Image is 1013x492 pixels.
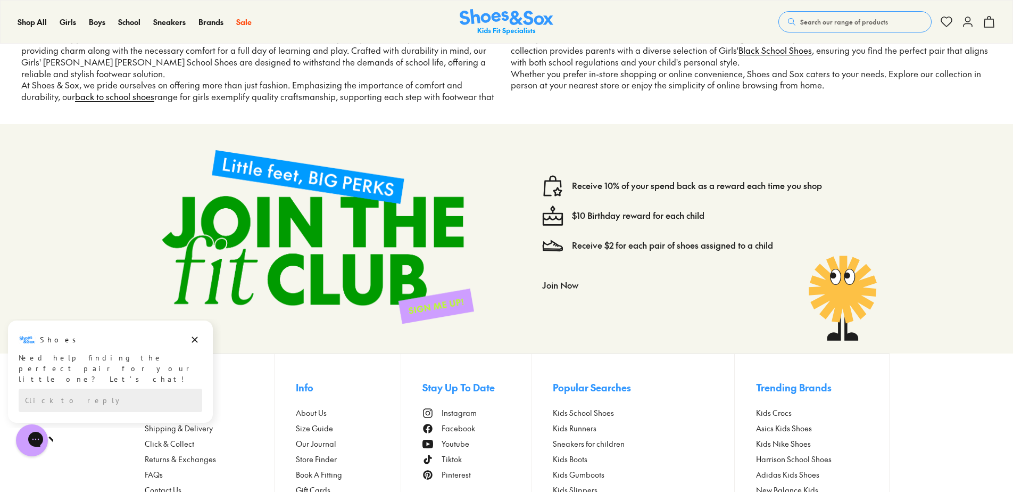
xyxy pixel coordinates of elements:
a: School [118,17,140,28]
img: SNS_Logo_Responsive.svg [460,9,553,35]
a: Sneakers [153,17,186,28]
span: Stay Up To Date [422,380,495,395]
a: About Us [296,407,401,419]
a: FAQs [145,469,274,480]
span: Kids Nike Shoes [756,438,811,449]
span: Brands [198,17,223,27]
span: Size Guide [296,423,333,434]
a: Pinterest [422,469,531,480]
span: Popular Searches [553,380,631,395]
span: Book A Fitting [296,469,342,480]
span: Adidas Kids Shoes [756,469,819,480]
a: Facebook [422,423,531,434]
span: Store Finder [296,454,337,465]
p: The classic appeal of [PERSON_NAME] [PERSON_NAME] school shoes effortlessly complements any schoo... [21,33,502,80]
span: Youtube [442,438,469,449]
span: Sneakers for children [553,438,625,449]
span: Facebook [442,423,475,434]
span: Trending Brands [756,380,832,395]
a: Kids Gumboots [553,469,735,480]
button: Trending Brands [756,375,868,399]
button: Join Now [542,273,578,297]
a: Tiktok [422,454,531,465]
a: back to school shoes [75,91,154,102]
span: About Us [296,407,327,419]
div: Reply to the campaigns [19,70,202,93]
img: vector1.svg [542,175,563,196]
a: Store Finder [296,454,401,465]
a: Click & Collect [145,438,274,449]
a: Kids Runners [553,423,735,434]
a: Harrison School Shoes [756,454,868,465]
span: Shop All [18,17,47,27]
a: Boys [89,17,105,28]
span: Instagram [442,407,477,419]
div: Need help finding the perfect pair for your little one? Let’s chat! [19,34,202,65]
span: Boys [89,17,105,27]
span: Kids School Shoes [553,407,614,419]
a: Size Guide [296,423,401,434]
span: Sneakers [153,17,186,27]
img: sign-up-footer.png [145,133,491,341]
span: Kids Crocs [756,407,792,419]
a: Brands [198,17,223,28]
a: Sneakers for children [553,438,735,449]
button: Popular Searches [553,375,735,399]
span: Girls [60,17,76,27]
p: Whether you prefer in-store shopping or online convenience, Shoes and Sox caters to your needs. E... [511,68,992,92]
a: Book A Fitting [296,469,401,480]
a: Black School Shoes [738,44,812,56]
p: The sophistication of black l adds an elegant touch to your child's school wardrobe. Our curated ... [511,33,992,68]
a: Our Journal [296,438,401,449]
span: Kids Boots [553,454,587,465]
a: Shoes & Sox [460,9,553,35]
span: Search our range of products [800,17,888,27]
a: Asics Kids Shoes [756,423,868,434]
span: Pinterest [442,469,471,480]
a: Sale [236,17,252,28]
a: Youtube [422,438,531,449]
a: Kids School Shoes [553,407,735,419]
span: Info [296,380,313,395]
div: Message from Shoes. Need help finding the perfect pair for your little one? Let’s chat! [8,12,213,65]
span: FAQs [145,469,163,480]
span: Returns & Exchanges [145,454,216,465]
a: Shipping & Delivery [145,423,274,434]
span: Tiktok [442,454,462,465]
a: Kids Boots [553,454,735,465]
button: Stay Up To Date [422,375,531,399]
span: Shipping & Delivery [145,423,213,434]
a: Kids Crocs [756,407,868,419]
button: Info [296,375,401,399]
a: Receive 10% of your spend back as a reward each time you shop [572,180,822,192]
span: Our Journal [296,438,336,449]
a: Receive $2 for each pair of shoes assigned to a child [572,240,773,251]
iframe: Gorgias live chat messenger [11,421,53,460]
span: Kids Gumboots [553,469,604,480]
img: Shoes logo [19,12,36,29]
a: Returns & Exchanges [145,454,274,465]
span: Harrison School Shoes [756,454,832,465]
div: Campaign message [8,2,213,104]
a: Shop All [18,17,47,28]
span: Kids Runners [553,423,596,434]
a: Kids Nike Shoes [756,438,868,449]
span: Sale [236,17,252,27]
span: Asics Kids Shoes [756,423,812,434]
a: Adidas Kids Shoes [756,469,868,480]
a: Instagram [422,407,531,419]
a: $10 Birthday reward for each child [572,210,704,222]
img: Vector_3098.svg [542,235,563,256]
button: Search our range of products [778,11,932,32]
a: Girls [60,17,76,28]
img: cake--candle-birthday-event-special-sweet-cake-bake.svg [542,205,563,226]
span: School [118,17,140,27]
h3: Shoes [40,15,82,26]
span: Click & Collect [145,438,194,449]
button: Dismiss campaign [187,13,202,28]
